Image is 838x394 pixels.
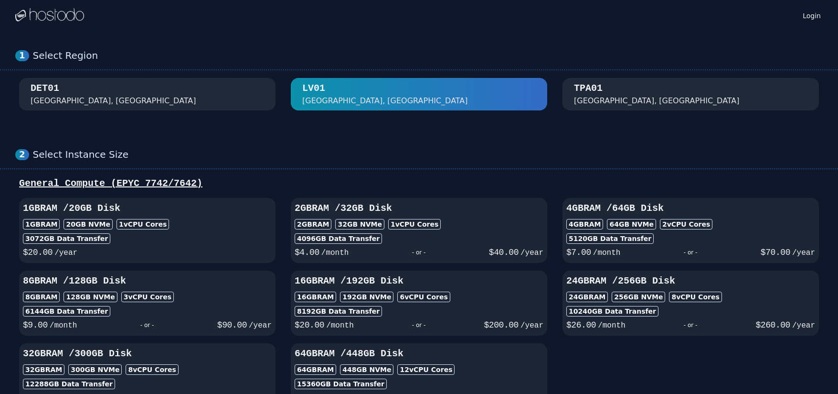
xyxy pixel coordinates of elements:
[321,249,349,257] span: /month
[607,219,656,230] div: 64 GB NVMe
[33,50,823,62] div: Select Region
[23,306,110,317] div: 6144 GB Data Transfer
[593,249,621,257] span: /month
[566,274,815,288] h3: 24GB RAM / 256 GB Disk
[295,202,543,215] h3: 2GB RAM / 32 GB Disk
[33,149,823,161] div: Select Instance Size
[335,219,384,230] div: 32 GB NVMe
[801,9,823,21] a: Login
[64,292,117,302] div: 128 GB NVMe
[295,233,382,244] div: 4096 GB Data Transfer
[295,274,543,288] h3: 16GB RAM / 192 GB Disk
[295,219,331,230] div: 2GB RAM
[295,347,543,361] h3: 64GB RAM / 448 GB Disk
[249,321,272,330] span: /year
[566,292,608,302] div: 24GB RAM
[302,82,325,95] div: LV01
[23,274,272,288] h3: 8GB RAM / 128 GB Disk
[340,292,393,302] div: 192 GB NVMe
[19,198,276,263] button: 1GBRAM /20GB Disk1GBRAM20GB NVMe1vCPU Cores3072GB Data Transfer$20.00/year
[620,246,760,259] div: - or -
[520,249,543,257] span: /year
[54,249,77,257] span: /year
[484,320,519,330] span: $ 200.00
[566,320,596,330] span: $ 26.00
[397,292,450,302] div: 6 vCPU Cores
[50,321,77,330] span: /month
[489,248,519,257] span: $ 40.00
[756,320,790,330] span: $ 260.00
[23,233,110,244] div: 3072 GB Data Transfer
[566,248,591,257] span: $ 7.00
[23,347,272,361] h3: 32GB RAM / 300 GB Disk
[388,219,441,230] div: 1 vCPU Cores
[295,306,382,317] div: 8192 GB Data Transfer
[31,95,196,107] div: [GEOGRAPHIC_DATA], [GEOGRAPHIC_DATA]
[64,219,113,230] div: 20 GB NVMe
[340,364,393,375] div: 448 GB NVMe
[23,202,272,215] h3: 1GB RAM / 20 GB Disk
[566,219,603,230] div: 4GB RAM
[574,95,740,107] div: [GEOGRAPHIC_DATA], [GEOGRAPHIC_DATA]
[562,198,819,263] button: 4GBRAM /64GB Disk4GBRAM64GB NVMe2vCPU Cores5120GB Data Transfer$7.00/month- or -$70.00/year
[295,379,387,389] div: 15360 GB Data Transfer
[520,321,543,330] span: /year
[295,364,336,375] div: 64GB RAM
[291,198,547,263] button: 2GBRAM /32GB Disk2GBRAM32GB NVMe1vCPU Cores4096GB Data Transfer$4.00/month- or -$40.00/year
[660,219,712,230] div: 2 vCPU Cores
[792,249,815,257] span: /year
[669,292,721,302] div: 8 vCPU Cores
[23,364,64,375] div: 32GB RAM
[31,82,59,95] div: DET01
[23,320,48,330] span: $ 9.00
[23,219,60,230] div: 1GB RAM
[23,379,115,389] div: 12288 GB Data Transfer
[15,8,84,22] img: Logo
[562,271,819,336] button: 24GBRAM /256GB Disk24GBRAM256GB NVMe8vCPU Cores10240GB Data Transfer$26.00/month- or -$260.00/year
[291,78,547,110] button: LV01 [GEOGRAPHIC_DATA], [GEOGRAPHIC_DATA]
[295,248,319,257] span: $ 4.00
[19,271,276,336] button: 8GBRAM /128GB Disk8GBRAM128GB NVMe3vCPU Cores6144GB Data Transfer$9.00/month- or -$90.00/year
[68,364,122,375] div: 300 GB NVMe
[117,219,169,230] div: 1 vCPU Cores
[574,82,603,95] div: TPA01
[612,292,665,302] div: 256 GB NVMe
[566,306,658,317] div: 10240 GB Data Transfer
[77,318,217,332] div: - or -
[397,364,455,375] div: 12 vCPU Cores
[23,292,60,302] div: 8GB RAM
[354,318,484,332] div: - or -
[566,233,654,244] div: 5120 GB Data Transfer
[121,292,174,302] div: 3 vCPU Cores
[15,50,29,61] div: 1
[295,320,324,330] span: $ 20.00
[19,78,276,110] button: DET01 [GEOGRAPHIC_DATA], [GEOGRAPHIC_DATA]
[302,95,468,107] div: [GEOGRAPHIC_DATA], [GEOGRAPHIC_DATA]
[349,246,488,259] div: - or -
[15,149,29,160] div: 2
[126,364,178,375] div: 8 vCPU Cores
[217,320,247,330] span: $ 90.00
[15,177,823,190] div: General Compute (EPYC 7742/7642)
[566,202,815,215] h3: 4GB RAM / 64 GB Disk
[562,78,819,110] button: TPA01 [GEOGRAPHIC_DATA], [GEOGRAPHIC_DATA]
[598,321,626,330] span: /month
[626,318,756,332] div: - or -
[761,248,790,257] span: $ 70.00
[291,271,547,336] button: 16GBRAM /192GB Disk16GBRAM192GB NVMe6vCPU Cores8192GB Data Transfer$20.00/month- or -$200.00/year
[23,248,53,257] span: $ 20.00
[295,292,336,302] div: 16GB RAM
[326,321,354,330] span: /month
[792,321,815,330] span: /year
